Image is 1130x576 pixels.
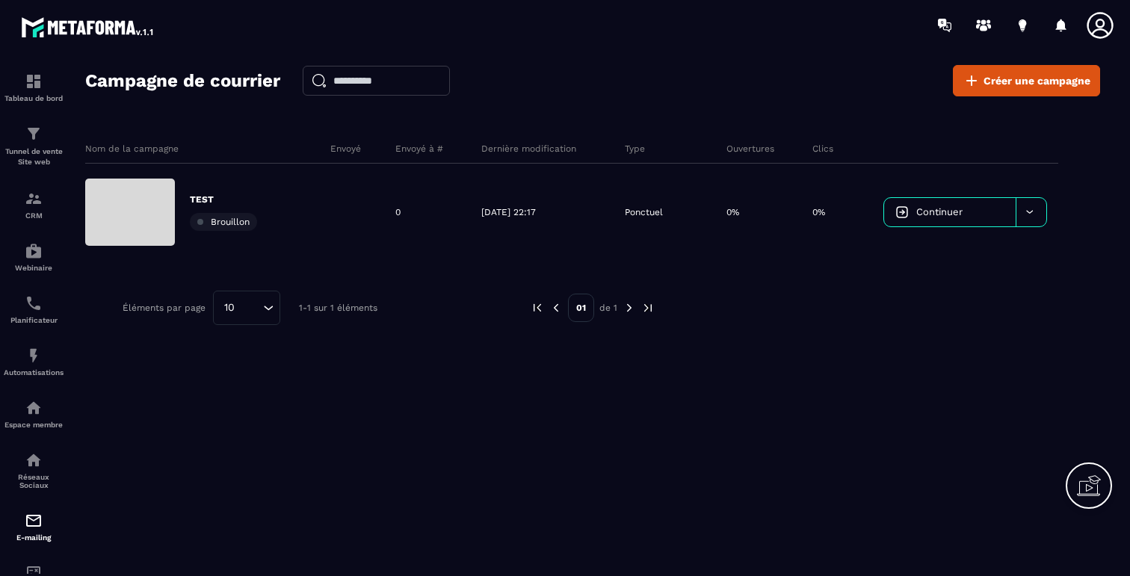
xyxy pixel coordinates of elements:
[4,264,64,272] p: Webinaire
[4,421,64,429] p: Espace membre
[4,473,64,489] p: Réseaux Sociaux
[25,294,43,312] img: scheduler
[25,125,43,143] img: formation
[4,335,64,388] a: automationsautomationsAutomatisations
[4,146,64,167] p: Tunnel de vente Site web
[953,65,1100,96] a: Créer une campagne
[916,206,963,217] span: Continuer
[623,301,636,315] img: next
[625,143,645,155] p: Type
[85,66,280,96] h2: Campagne de courrier
[481,143,576,155] p: Dernière modification
[726,143,774,155] p: Ouvertures
[4,440,64,501] a: social-networksocial-networkRéseaux Sociaux
[299,303,377,313] p: 1-1 sur 1 éléments
[4,179,64,231] a: formationformationCRM
[25,399,43,417] img: automations
[85,143,179,155] p: Nom de la campagne
[4,368,64,377] p: Automatisations
[568,294,594,322] p: 01
[4,533,64,542] p: E-mailing
[884,198,1016,226] a: Continuer
[395,143,443,155] p: Envoyé à #
[240,300,259,316] input: Search for option
[190,193,257,205] p: TEST
[4,211,64,220] p: CRM
[123,303,206,313] p: Éléments par page
[481,206,536,218] p: [DATE] 22:17
[4,388,64,440] a: automationsautomationsEspace membre
[625,206,663,218] p: Ponctuel
[219,300,240,316] span: 10
[25,512,43,530] img: email
[4,501,64,553] a: emailemailE-mailing
[25,347,43,365] img: automations
[4,94,64,102] p: Tableau de bord
[4,316,64,324] p: Planificateur
[726,206,739,218] p: 0%
[812,206,825,218] p: 0%
[531,301,544,315] img: prev
[395,206,401,218] p: 0
[25,190,43,208] img: formation
[4,231,64,283] a: automationsautomationsWebinaire
[812,143,833,155] p: Clics
[211,217,250,227] span: Brouillon
[25,451,43,469] img: social-network
[4,61,64,114] a: formationformationTableau de bord
[21,13,155,40] img: logo
[984,73,1090,88] span: Créer une campagne
[25,72,43,90] img: formation
[4,283,64,335] a: schedulerschedulerPlanificateur
[549,301,563,315] img: prev
[895,205,909,219] img: icon
[599,302,617,314] p: de 1
[25,242,43,260] img: automations
[4,114,64,179] a: formationformationTunnel de vente Site web
[330,143,361,155] p: Envoyé
[213,291,280,325] div: Search for option
[641,301,655,315] img: next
